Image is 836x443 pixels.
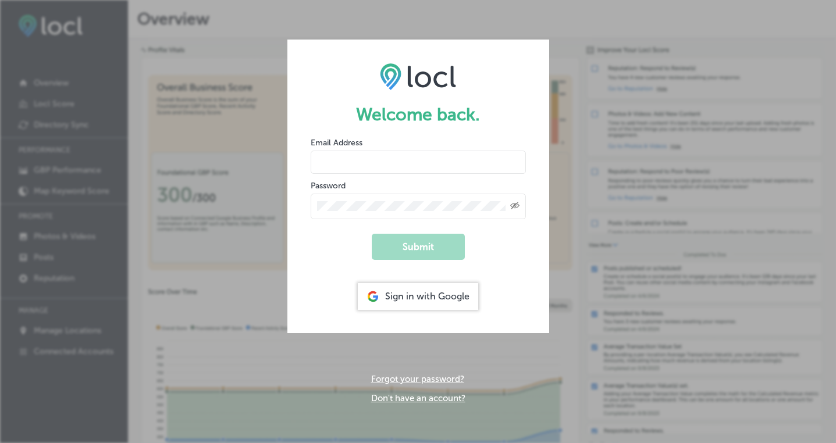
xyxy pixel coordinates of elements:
div: Sign in with Google [358,283,478,310]
span: Toggle password visibility [510,201,520,212]
a: Don't have an account? [371,393,465,403]
label: Email Address [311,138,362,148]
a: Forgot your password? [371,374,464,384]
label: Password [311,181,346,191]
button: Submit [372,234,465,260]
h1: Welcome back. [311,104,526,125]
img: LOCL logo [380,63,456,90]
